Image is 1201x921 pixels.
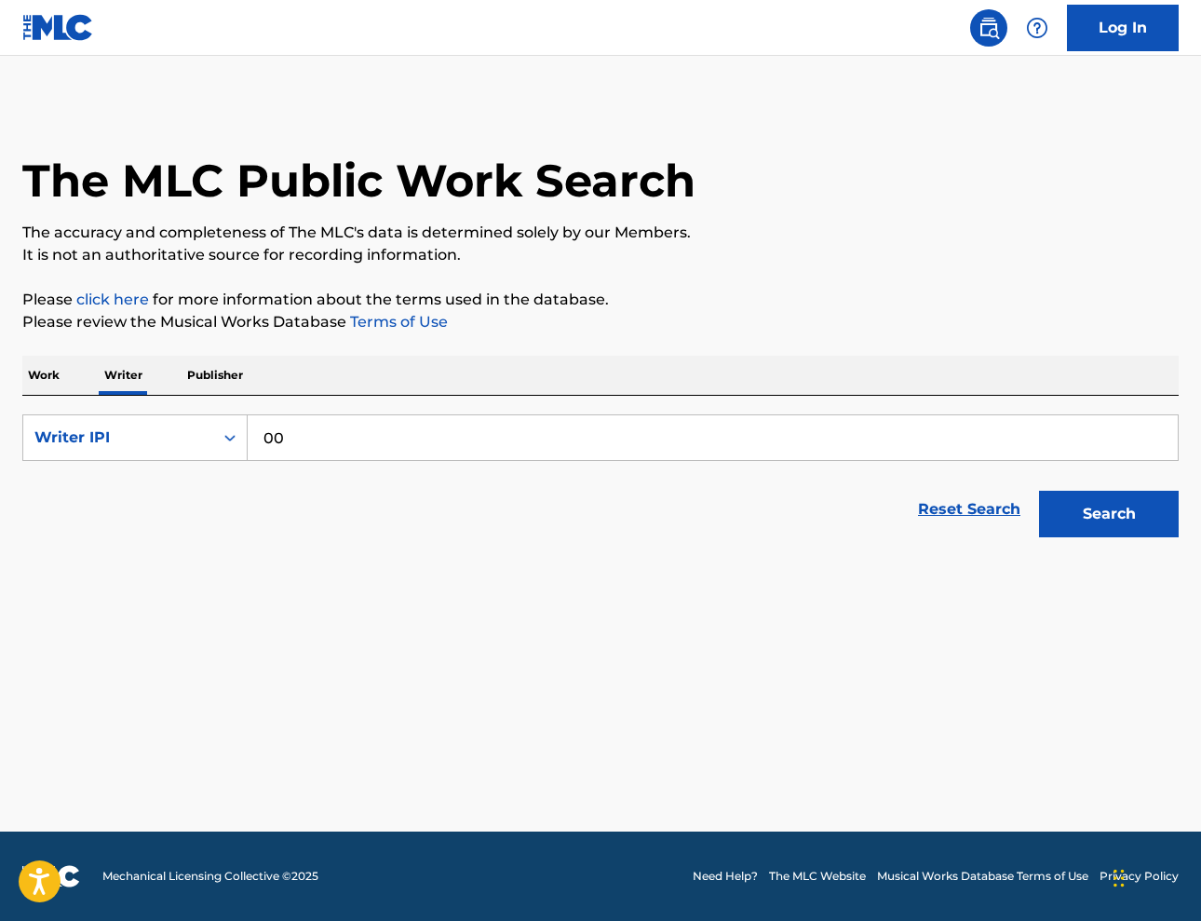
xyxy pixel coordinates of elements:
[22,865,80,887] img: logo
[22,356,65,395] p: Work
[978,17,1000,39] img: search
[909,489,1030,530] a: Reset Search
[346,313,448,331] a: Terms of Use
[22,311,1179,333] p: Please review the Musical Works Database
[22,414,1179,547] form: Search Form
[1026,17,1048,39] img: help
[1019,9,1056,47] div: Help
[22,222,1179,244] p: The accuracy and completeness of The MLC's data is determined solely by our Members.
[22,244,1179,266] p: It is not an authoritative source for recording information.
[970,9,1007,47] a: Public Search
[22,289,1179,311] p: Please for more information about the terms used in the database.
[877,868,1088,885] a: Musical Works Database Terms of Use
[1039,491,1179,537] button: Search
[22,153,695,209] h1: The MLC Public Work Search
[1100,868,1179,885] a: Privacy Policy
[182,356,249,395] p: Publisher
[1108,832,1201,921] div: Widget de chat
[22,14,94,41] img: MLC Logo
[1067,5,1179,51] a: Log In
[102,868,318,885] span: Mechanical Licensing Collective © 2025
[99,356,148,395] p: Writer
[1113,850,1125,906] div: Glisser
[693,868,758,885] a: Need Help?
[34,427,202,449] div: Writer IPI
[1108,832,1201,921] iframe: Chat Widget
[769,868,866,885] a: The MLC Website
[76,291,149,308] a: click here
